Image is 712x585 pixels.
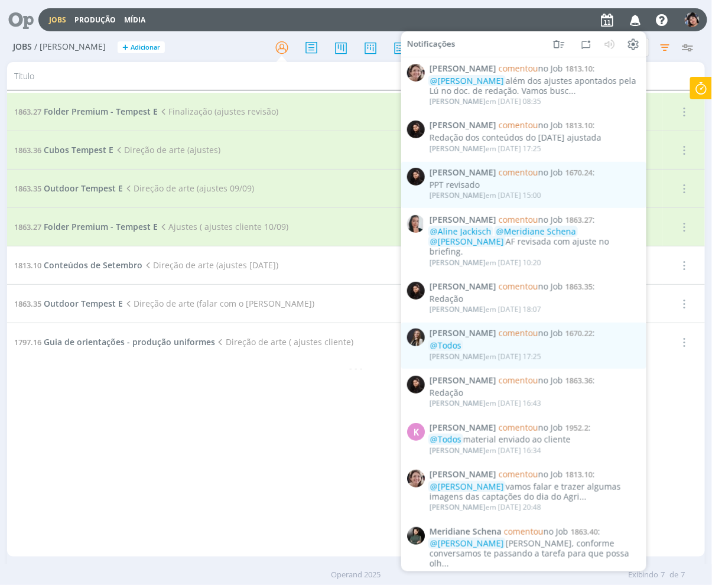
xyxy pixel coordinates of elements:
[407,470,425,487] img: A
[499,469,563,480] span: no Job
[684,9,700,30] button: E
[430,145,541,153] div: em [DATE] 17:25
[430,570,547,578] div: em [DATE] 16:22
[499,375,563,386] span: no Job
[118,41,165,54] button: +Adicionar
[14,298,123,309] a: 1863.35Outdoor Tempest E
[499,119,563,131] span: no Job
[430,398,486,408] span: [PERSON_NAME]
[131,44,160,51] span: Adicionar
[499,421,538,433] span: comentou
[14,337,41,347] span: 1797.16
[681,569,685,581] span: 7
[430,76,640,96] div: além dos ajustes apontados pela Lú no doc. de redação. Vamos busc...
[122,41,128,54] span: +
[430,121,496,131] span: [PERSON_NAME]
[430,352,486,362] span: [PERSON_NAME]
[142,259,278,271] span: Direção de arte (ajustes [DATE])
[430,526,640,537] span: :
[430,399,541,408] div: em [DATE] 16:43
[407,64,425,82] img: A
[504,525,544,537] span: comentou
[430,376,496,386] span: [PERSON_NAME]
[430,538,504,549] span: @[PERSON_NAME]
[499,213,538,225] span: comentou
[430,422,640,433] span: :
[499,281,563,292] span: no Job
[44,183,123,194] span: Outdoor Tempest E
[407,376,425,394] img: L
[71,15,119,25] button: Produção
[496,226,576,237] span: @Meridiane Schena
[430,64,640,74] span: :
[565,422,589,433] span: 1952.2
[499,167,538,178] span: comentou
[430,257,486,267] span: [PERSON_NAME]
[499,213,563,225] span: no Job
[123,298,314,309] span: Direção de arte (falar com o [PERSON_NAME])
[430,329,496,339] span: [PERSON_NAME]
[499,469,538,480] span: comentou
[123,183,254,194] span: Direção de arte (ajustes 09/09)
[661,569,665,581] span: 7
[499,375,538,386] span: comentou
[14,260,41,271] span: 1813.10
[565,469,593,480] span: 1813.10
[430,214,640,225] span: :
[121,15,149,25] button: Mídia
[430,482,640,502] div: vamos falar e trazer algumas imagens das captações do dia do Agri...
[113,144,220,155] span: Direção de arte (ajustes)
[14,145,41,155] span: 1863.36
[430,180,640,190] div: PPT revisado
[430,236,504,247] span: @[PERSON_NAME]
[430,376,640,386] span: :
[14,336,215,347] a: 1797.16Guia de orientações - produção uniformes
[430,258,541,266] div: em [DATE] 10:20
[430,294,640,304] div: Redação
[430,435,640,445] div: material enviado ao cliente
[34,42,106,52] span: / [PERSON_NAME]
[430,227,640,256] div: AF revisada com ajuste no briefing.
[565,63,593,74] span: 1813.10
[407,214,425,232] img: C
[430,304,486,314] span: [PERSON_NAME]
[430,447,541,455] div: em [DATE] 16:34
[430,481,504,492] span: @[PERSON_NAME]
[499,327,538,339] span: comentou
[158,106,278,117] span: Finalização (ajustes revisão)
[430,569,491,579] span: Meridiane Schena
[565,328,593,339] span: 1670.22
[565,214,593,225] span: 1863.27
[499,167,563,178] span: no Job
[499,63,563,74] span: no Job
[430,133,640,143] div: Redação dos conteúdos do [DATE] ajustada
[430,190,486,200] span: [PERSON_NAME]
[430,329,640,339] span: :
[430,214,496,225] span: [PERSON_NAME]
[430,470,496,480] span: [PERSON_NAME]
[407,168,425,186] img: L
[407,121,425,138] img: L
[430,446,486,456] span: [PERSON_NAME]
[44,336,215,347] span: Guia de orientações - produção uniformes
[407,329,425,346] img: L
[407,282,425,300] img: L
[7,62,392,90] div: Título
[158,221,288,232] span: Ajustes ( ajustes cliente 10/09)
[430,470,640,480] span: :
[14,221,158,232] a: 1863.27Folder Premium - Tempest E
[430,64,496,74] span: [PERSON_NAME]
[7,362,705,374] div: - - -
[49,15,66,25] a: Jobs
[14,106,158,117] a: 1863.27Folder Premium - Tempest E
[565,375,593,386] span: 1863.36
[628,569,659,581] span: Exibindo
[670,569,679,581] span: de
[14,298,41,309] span: 1863.35
[215,336,353,347] span: Direção de arte ( ajustes cliente)
[430,502,486,512] span: [PERSON_NAME]
[430,353,541,361] div: em [DATE] 17:25
[685,12,700,27] img: E
[565,120,593,131] span: 1813.10
[74,15,116,25] a: Produção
